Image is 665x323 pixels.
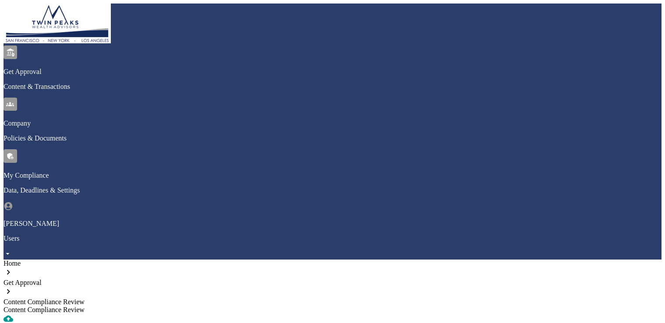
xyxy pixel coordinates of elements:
[4,134,661,142] p: Policies & Documents
[4,220,661,228] p: [PERSON_NAME]
[4,260,661,267] div: Home
[4,68,661,76] p: Get Approval
[4,186,661,194] p: Data, Deadlines & Settings
[4,306,661,314] div: Content Compliance Review
[4,279,661,287] div: Get Approval
[4,298,661,306] div: Content Compliance Review
[4,83,661,91] p: Content & Transactions
[637,294,661,318] iframe: Open customer support
[4,4,277,44] img: logo
[4,172,661,179] p: My Compliance
[4,235,661,242] p: Users
[4,119,661,127] p: Company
